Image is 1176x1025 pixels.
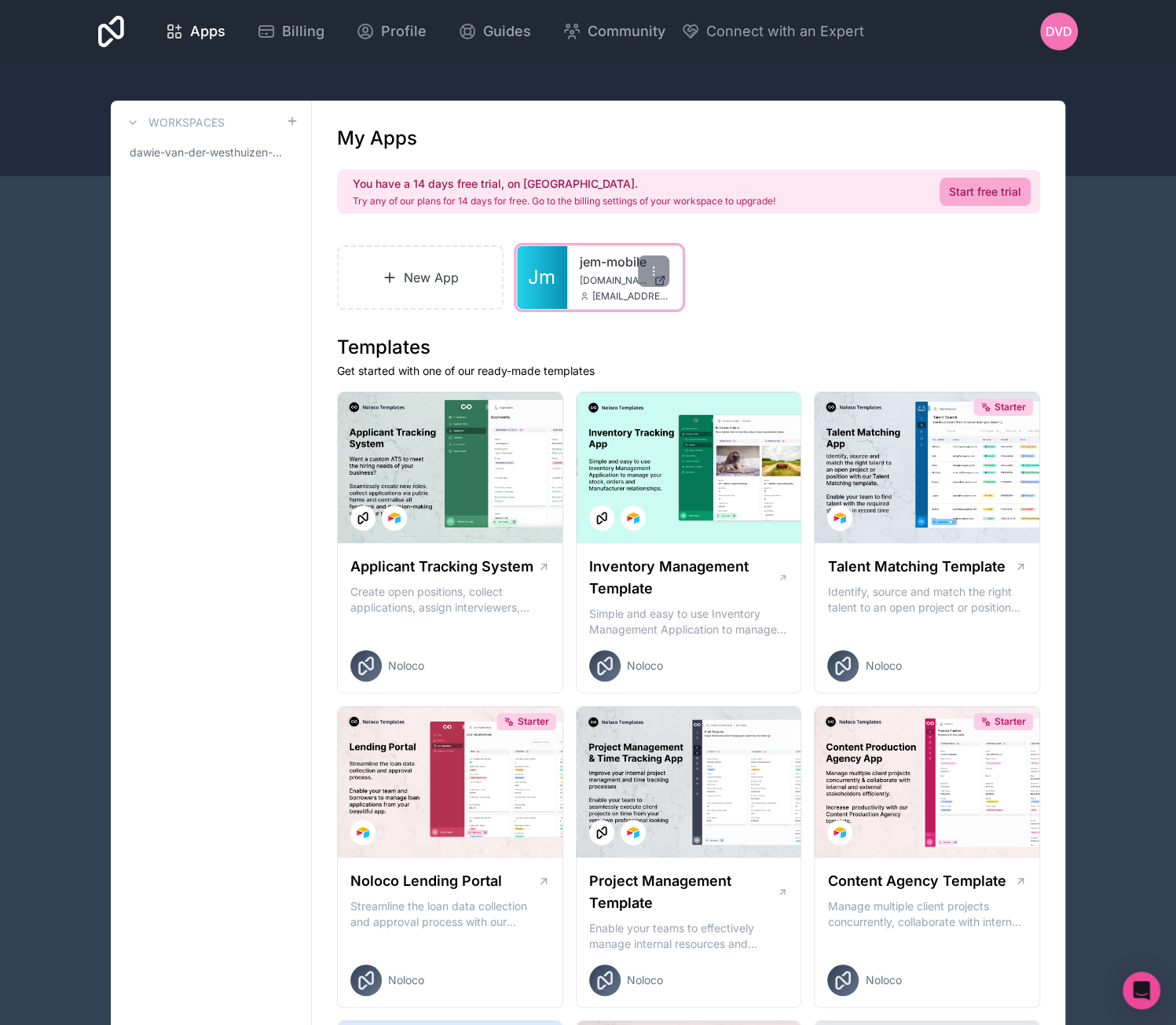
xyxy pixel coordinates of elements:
span: Noloco [627,658,663,674]
span: Starter [518,715,549,728]
a: Community [550,14,678,49]
span: Guides [483,20,531,42]
a: Apps [152,14,238,49]
p: Try any of our plans for 14 days for free. Go to the billing settings of your workspace to upgrade! [353,195,775,208]
h1: Content Agency Template [827,870,1006,892]
h1: Applicant Tracking System [350,556,533,578]
span: Noloco [388,972,424,988]
p: Manage multiple client projects concurrently, collaborate with internal and external stakeholders... [827,898,1027,930]
img: Airtable Logo [357,826,369,839]
a: New App [337,245,504,310]
span: dawie-van-der-westhuizen-workspace [130,145,286,160]
p: Enable your teams to effectively manage internal resources and execute client projects on time. [589,920,789,952]
h1: Project Management Template [589,870,777,914]
span: [DOMAIN_NAME] [580,274,647,287]
a: Profile [343,14,439,49]
span: Billing [282,20,324,42]
a: dawie-van-der-westhuizen-workspace [123,138,299,167]
span: Starter [995,715,1026,728]
h1: Templates [337,335,1040,360]
span: Jm [528,265,555,290]
p: Identify, source and match the right talent to an open project or position with our Talent Matchi... [827,584,1027,615]
p: Simple and easy to use Inventory Management Application to manage your stock, orders and Manufact... [589,606,789,637]
span: [EMAIL_ADDRESS][DOMAIN_NAME] [592,290,669,303]
a: [DOMAIN_NAME] [580,274,669,287]
img: Airtable Logo [627,512,639,524]
div: Open Intercom Messenger [1123,972,1160,1009]
span: Starter [995,401,1026,413]
a: jem-mobile [580,252,669,271]
span: Noloco [627,972,663,988]
p: Get started with one of our ready-made templates [337,363,1040,379]
a: Billing [244,14,337,49]
a: Start free trial [940,178,1031,206]
img: Airtable Logo [833,512,846,524]
img: Airtable Logo [627,826,639,839]
h1: Talent Matching Template [827,556,1005,578]
span: Noloco [388,658,424,674]
span: Community [588,20,665,42]
h3: Workspaces [148,115,225,130]
h1: Noloco Lending Portal [350,870,502,892]
span: Profile [381,20,427,42]
span: Noloco [865,658,901,674]
span: Connect with an Expert [706,20,864,42]
p: Create open positions, collect applications, assign interviewers, centralise candidate feedback a... [350,584,550,615]
img: Airtable Logo [833,826,846,839]
h1: Inventory Management Template [589,556,778,600]
span: Dvd [1046,22,1072,41]
button: Connect with an Expert [681,20,864,42]
p: Streamline the loan data collection and approval process with our Lending Portal template. [350,898,550,930]
span: Noloco [865,972,901,988]
a: Guides [445,14,544,49]
a: Workspaces [123,113,225,132]
a: Jm [517,246,567,309]
img: Airtable Logo [388,512,401,524]
h2: You have a 14 days free trial, on [GEOGRAPHIC_DATA]. [353,176,775,192]
span: Apps [190,20,225,42]
h1: My Apps [337,126,417,151]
